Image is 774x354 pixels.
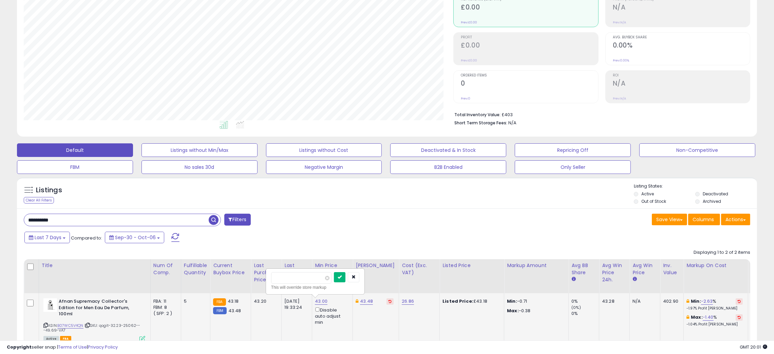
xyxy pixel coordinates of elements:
h2: N/A [613,3,750,13]
div: Avg Win Price [633,262,657,276]
button: Columns [688,214,720,225]
span: Profit [461,36,598,39]
a: B07WC5V4QN [57,323,83,329]
div: Avg BB Share [571,262,596,276]
b: Total Inventory Value: [454,112,501,118]
h2: 0.00% [613,41,750,51]
img: 41afXLZIwiL._SL40_.jpg [43,298,57,312]
div: FBA: 11 [153,298,176,304]
div: ASIN: [43,298,145,341]
small: Prev: 0 [461,96,470,101]
small: Avg BB Share. [571,276,575,282]
strong: Copyright [7,344,32,350]
button: Filters [224,214,251,226]
span: 43.48 [228,307,241,314]
div: Min Price [315,262,350,269]
div: Inv. value [663,262,681,276]
button: Listings without Cost [266,143,382,157]
div: FBM: 8 [153,304,176,311]
div: This will override store markup [271,284,359,291]
a: Privacy Policy [88,344,118,350]
div: Disable auto adjust min [315,306,347,325]
div: 43.20 [254,298,276,304]
div: [PERSON_NAME] [356,262,396,269]
a: -2.63 [701,298,713,305]
button: Save View [652,214,687,225]
h2: £0.00 [461,41,598,51]
button: No sales 30d [141,160,258,174]
h5: Listings [36,185,62,195]
span: Sep-30 - Oct-06 [115,234,156,241]
button: Negative Margin [266,160,382,174]
strong: Min: [507,298,517,304]
span: FBA [60,336,72,342]
div: Clear All Filters [24,197,54,203]
label: Archived [703,198,721,204]
small: FBA [213,298,226,306]
div: % [686,298,743,311]
div: 402.90 [663,298,678,304]
p: -0.38 [507,308,563,314]
label: Deactivated [703,191,728,197]
button: Non-Competitive [639,143,755,157]
div: Markup on Cost [686,262,745,269]
button: Deactivated & In Stock [390,143,506,157]
div: 0% [571,298,599,304]
span: Compared to: [71,235,102,241]
div: Current Buybox Price [213,262,248,276]
div: Last Purchase Price [254,262,279,283]
div: £43.18 [442,298,499,304]
div: Title [42,262,148,269]
span: 2025-10-14 20:01 GMT [740,344,767,350]
span: Columns [693,216,714,223]
h2: N/A [613,79,750,89]
div: seller snap | | [7,344,118,351]
button: B2B Enabled [390,160,506,174]
a: 43.48 [360,298,373,305]
small: Prev: £0.00 [461,58,477,63]
button: Actions [721,214,750,225]
div: % [686,314,743,327]
small: Prev: 0.00% [613,58,629,63]
a: 43.00 [315,298,327,305]
p: -0.71 [507,298,563,304]
button: Only Seller [515,160,631,174]
div: ( SFP: 2 ) [153,311,176,317]
button: Listings without Min/Max [141,143,258,157]
button: FBM [17,160,133,174]
button: Last 7 Days [24,232,70,243]
button: Default [17,143,133,157]
span: All listings currently available for purchase on Amazon [43,336,59,342]
label: Active [641,191,654,197]
b: Listed Price: [442,298,473,304]
small: FBM [213,307,226,314]
span: 43.18 [228,298,239,304]
p: -1.97% Profit [PERSON_NAME] [686,306,743,311]
span: | SKU: qogit-32.23-25062---49.69-VA7 [43,323,140,333]
div: Markup Amount [507,262,566,269]
div: Avg Win Price 24h. [602,262,627,283]
span: ROI [613,74,750,77]
div: Num of Comp. [153,262,178,276]
b: Max: [691,314,703,320]
p: Listing States: [634,183,757,190]
b: Afnan Supremacy Collector's Edition for Men Eau De Parfum, 100ml [59,298,141,319]
div: 43.28 [602,298,624,304]
a: Terms of Use [58,344,87,350]
h2: 0 [461,79,598,89]
strong: Max: [507,307,519,314]
small: Prev: N/A [613,20,626,24]
li: £403 [454,110,745,118]
span: N/A [508,120,516,126]
span: Last 7 Days [35,234,61,241]
span: Ordered Items [461,74,598,77]
small: Avg Win Price. [633,276,637,282]
th: The percentage added to the cost of goods (COGS) that forms the calculator for Min & Max prices. [684,259,748,293]
div: Listed Price [442,262,501,269]
small: Prev: £0.00 [461,20,477,24]
div: Cost (Exc. VAT) [402,262,437,276]
div: 0% [571,311,599,317]
span: Avg. Buybox Share [613,36,750,39]
h2: £0.00 [461,3,598,13]
div: Last Purchase Date (GMT) [284,262,309,290]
